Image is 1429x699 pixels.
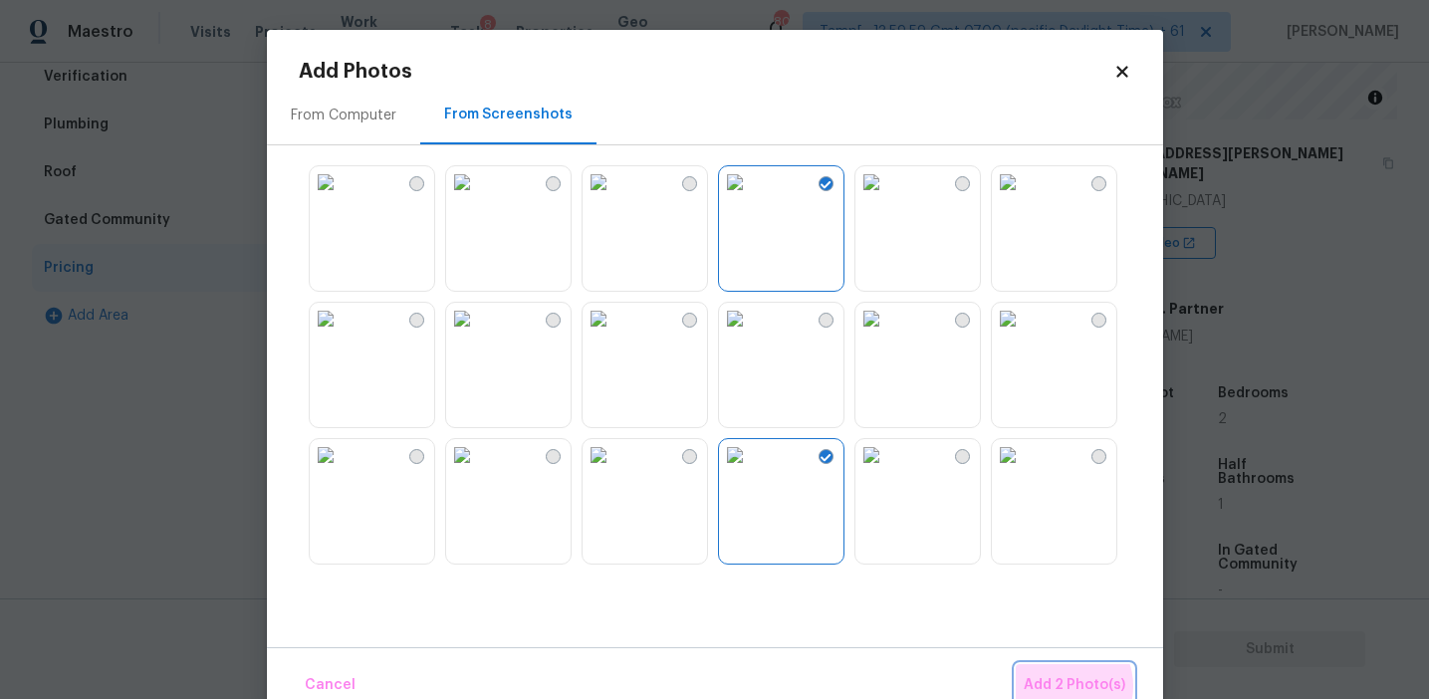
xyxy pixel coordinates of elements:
div: From Screenshots [444,105,573,124]
img: Screenshot Selected Check Icon [821,181,832,189]
img: Screenshot Selected Check Icon [821,454,832,462]
h2: Add Photos [299,62,1113,82]
span: Add 2 Photo(s) [1024,673,1125,698]
div: From Computer [291,106,396,125]
span: Cancel [305,673,356,698]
